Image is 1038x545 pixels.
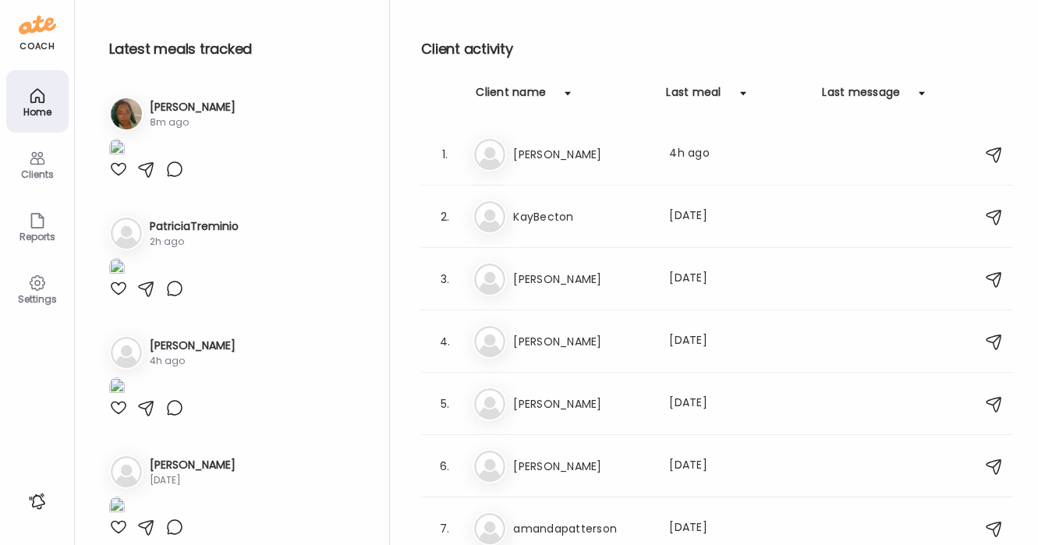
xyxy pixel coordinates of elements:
[513,270,650,288] h3: [PERSON_NAME]
[666,84,721,109] div: Last meal
[474,139,505,170] img: bg-avatar-default.svg
[150,235,239,249] div: 2h ago
[109,37,364,61] h2: Latest meals tracked
[150,338,236,354] h3: [PERSON_NAME]
[474,201,505,232] img: bg-avatar-default.svg
[513,395,650,413] h3: [PERSON_NAME]
[435,145,454,164] div: 1.
[669,519,806,538] div: [DATE]
[435,332,454,351] div: 4.
[150,218,239,235] h3: PatriciaTreminio
[669,207,806,226] div: [DATE]
[9,294,66,304] div: Settings
[669,145,806,164] div: 4h ago
[9,232,66,242] div: Reports
[111,337,142,368] img: bg-avatar-default.svg
[474,326,505,357] img: bg-avatar-default.svg
[435,457,454,476] div: 6.
[435,207,454,226] div: 2.
[513,457,650,476] h3: [PERSON_NAME]
[421,37,1013,61] h2: Client activity
[513,207,650,226] h3: KayBecton
[513,519,650,538] h3: amandapatterson
[474,513,505,544] img: bg-avatar-default.svg
[513,332,650,351] h3: [PERSON_NAME]
[150,115,236,129] div: 8m ago
[111,218,142,249] img: bg-avatar-default.svg
[109,139,125,160] img: images%2F86QTMur0XvMFSrQZybch0u5WRsE2%2FJVKVY1LXaYV25iERXqc7%2FNm3DsmWYyRNBasS5AArp_1080
[19,12,56,37] img: ate
[435,519,454,538] div: 7.
[513,145,650,164] h3: [PERSON_NAME]
[150,457,236,473] h3: [PERSON_NAME]
[109,497,125,518] img: images%2FDMGMhvmnxacy9sevsrWS6M675Vn1%2FjpNX4AfG8SKi3Z0covzJ%2F4h8RA5hJcNaNTqe87z4G_1080
[150,354,236,368] div: 4h ago
[476,84,546,109] div: Client name
[435,395,454,413] div: 5.
[150,473,236,487] div: [DATE]
[9,169,66,179] div: Clients
[435,270,454,288] div: 3.
[669,270,806,288] div: [DATE]
[474,451,505,482] img: bg-avatar-default.svg
[474,264,505,295] img: bg-avatar-default.svg
[9,107,66,117] div: Home
[822,84,900,109] div: Last message
[150,99,236,115] h3: [PERSON_NAME]
[111,456,142,487] img: bg-avatar-default.svg
[669,332,806,351] div: [DATE]
[109,258,125,279] img: images%2F8QygtFPpAmTw7D4uqevp7qT9u6n2%2F43I5eplSMKDq1MIyjLSH%2F4GEbwMvMj8PYEtMF5HIt_1080
[111,98,142,129] img: avatars%2F86QTMur0XvMFSrQZybch0u5WRsE2
[474,388,505,419] img: bg-avatar-default.svg
[109,377,125,398] img: images%2FSB4sPgSPsPMXXRihitnD9LrexOD2%2FoA8Q2aDiWmADzXKRnkZh%2FkzrdJLZCmtnCuozGJnfR_1080
[669,457,806,476] div: [DATE]
[19,40,55,53] div: coach
[669,395,806,413] div: [DATE]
